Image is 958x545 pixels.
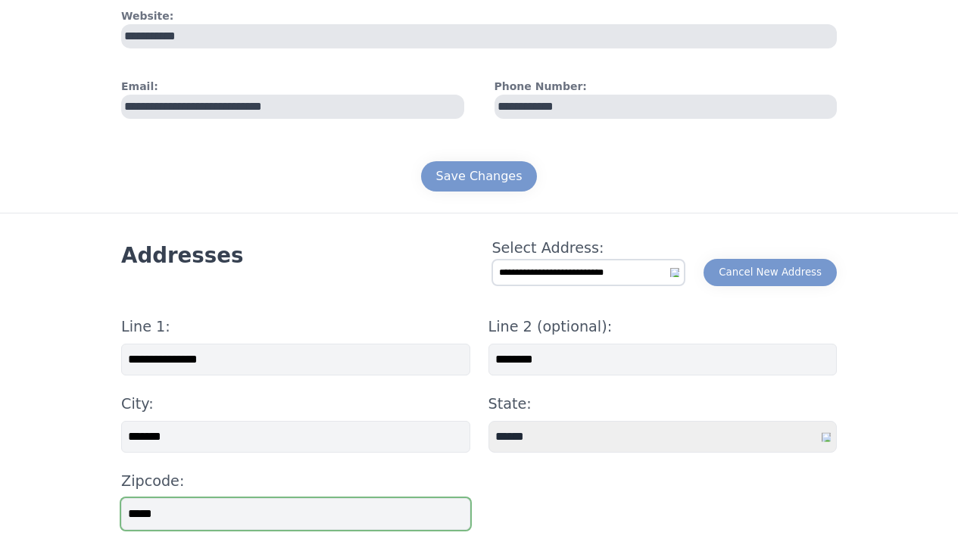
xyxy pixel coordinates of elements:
h4: City: [121,394,470,415]
div: Cancel New Address [719,265,822,280]
h4: Phone Number: [495,79,838,95]
h4: State: [488,394,838,415]
button: Cancel New Address [704,259,837,286]
h4: Email: [121,79,464,95]
div: Save Changes [436,167,523,185]
button: Save Changes [421,161,538,192]
h4: Zipcode: [121,471,470,492]
h4: Line 2 (optional): [488,316,838,338]
h4: Website: [121,8,837,24]
h4: Line 1: [121,316,470,338]
h3: Addresses [121,242,243,269]
h4: Select Address: [491,238,685,259]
